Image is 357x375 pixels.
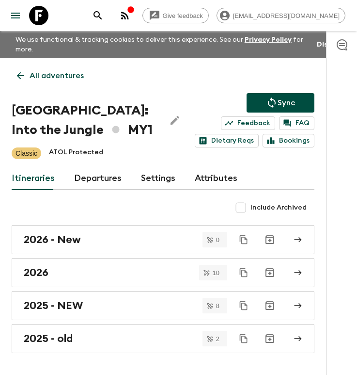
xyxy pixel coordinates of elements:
a: All adventures [12,66,89,85]
button: Edit Adventure Title [165,101,185,140]
span: Include Archived [250,203,307,212]
button: Archive [260,296,279,315]
button: search adventures [88,6,108,25]
span: 8 [210,303,225,309]
button: Sync adventure departures to the booking engine [247,93,314,113]
span: [EMAIL_ADDRESS][DOMAIN_NAME] [228,12,345,19]
h2: 2025 - old [24,332,73,345]
a: 2025 - old [12,324,314,353]
span: Give feedback [157,12,208,19]
button: Archive [260,329,279,348]
a: Dietary Reqs [195,134,259,147]
h2: 2026 [24,266,48,279]
button: Duplicate [235,264,252,281]
h2: 2025 - NEW [24,299,83,312]
a: Itineraries [12,167,55,190]
p: All adventures [30,70,84,82]
a: 2026 [12,258,314,287]
button: Archive [260,263,279,282]
h2: 2026 - New [24,233,81,246]
a: Settings [141,167,175,190]
a: Feedback [221,116,275,130]
div: [EMAIL_ADDRESS][DOMAIN_NAME] [217,8,345,23]
h1: [GEOGRAPHIC_DATA]: Into the Jungle MY1 [12,101,157,140]
button: Duplicate [235,297,252,314]
a: Give feedback [142,8,209,23]
button: menu [6,6,25,25]
button: Archive [260,230,279,249]
span: 0 [210,237,225,243]
p: Classic [16,148,37,158]
a: Departures [74,167,122,190]
a: FAQ [279,116,314,130]
button: Duplicate [235,231,252,248]
a: Privacy Policy [245,36,292,43]
button: Duplicate [235,330,252,347]
a: 2025 - NEW [12,291,314,320]
p: Sync [278,97,295,109]
span: 2 [210,336,225,342]
a: Bookings [263,134,314,147]
p: ATOL Protected [49,147,103,159]
p: We use functional & tracking cookies to deliver this experience. See our for more. [12,31,314,58]
a: Attributes [195,167,237,190]
a: 2026 - New [12,225,314,254]
span: 10 [207,270,225,276]
button: Dismiss [314,38,345,51]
